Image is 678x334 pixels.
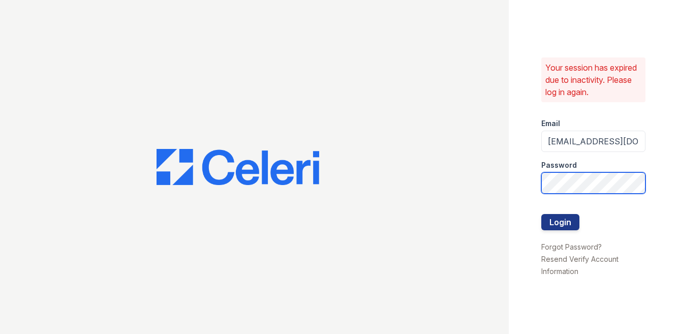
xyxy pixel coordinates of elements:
[541,242,602,251] a: Forgot Password?
[545,62,642,98] p: Your session has expired due to inactivity. Please log in again.
[541,214,579,230] button: Login
[541,118,560,129] label: Email
[157,149,319,186] img: CE_Logo_Blue-a8612792a0a2168367f1c8372b55b34899dd931a85d93a1a3d3e32e68fde9ad4.png
[541,160,577,170] label: Password
[541,255,619,276] a: Resend Verify Account Information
